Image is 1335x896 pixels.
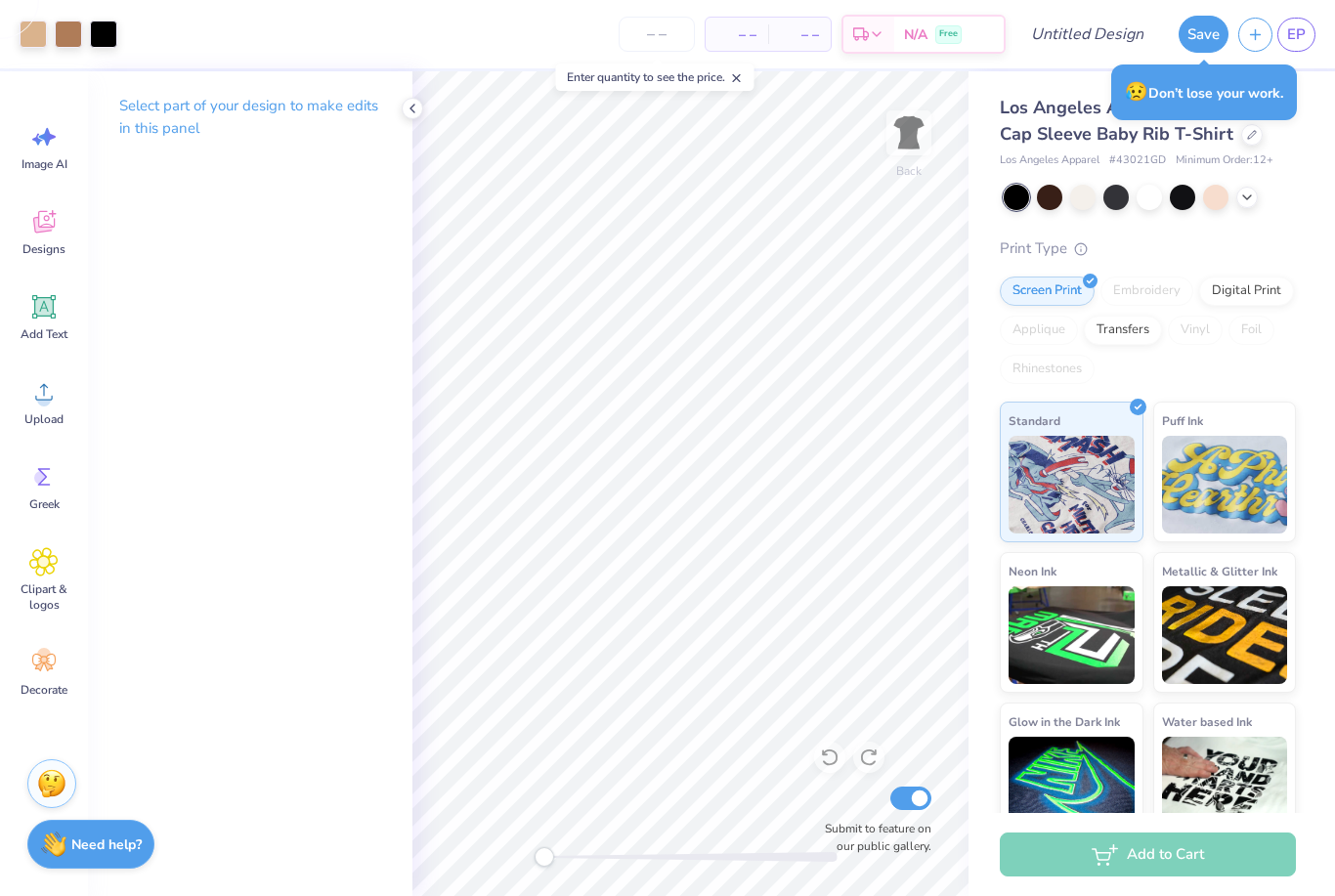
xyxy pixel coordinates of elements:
[1015,15,1159,54] input: Untitled Design
[22,156,67,172] span: Image AI
[1111,64,1297,120] div: Don’t lose your work.
[1000,152,1099,169] span: Los Angeles Apparel
[1277,18,1315,52] a: EP
[22,241,65,257] span: Designs
[939,27,958,41] span: Free
[1009,561,1056,581] span: Neon Ink
[1000,277,1095,306] div: Screen Print
[21,326,67,342] span: Add Text
[24,411,64,427] span: Upload
[1000,237,1296,260] div: Print Type
[535,847,554,867] div: Accessibility label
[1009,586,1135,684] img: Neon Ink
[1000,355,1095,384] div: Rhinestones
[1162,410,1203,431] span: Puff Ink
[21,682,67,698] span: Decorate
[1162,737,1288,834] img: Water based Ink
[904,24,927,45] span: N/A
[1176,152,1273,169] span: Minimum Order: 12 +
[29,496,60,512] span: Greek
[1162,561,1277,581] span: Metallic & Glitter Ink
[814,820,931,855] label: Submit to feature on our public gallery.
[1100,277,1193,306] div: Embroidery
[1000,316,1078,345] div: Applique
[1109,152,1166,169] span: # 43021GD
[1009,436,1135,533] img: Standard
[119,95,381,140] p: Select part of your design to make edits in this panel
[1009,410,1060,431] span: Standard
[1084,316,1162,345] div: Transfers
[1199,277,1294,306] div: Digital Print
[1000,96,1287,146] span: Los Angeles Apparel Garment Dye Cap Sleeve Baby Rib T-Shirt
[12,581,76,613] span: Clipart & logos
[780,24,819,45] span: – –
[1162,436,1288,533] img: Puff Ink
[1228,316,1274,345] div: Foil
[71,835,142,854] strong: Need help?
[1179,16,1228,53] button: Save
[1168,316,1223,345] div: Vinyl
[1125,79,1148,105] span: 😥
[1162,586,1288,684] img: Metallic & Glitter Ink
[619,17,695,52] input: – –
[556,64,754,91] div: Enter quantity to see the price.
[1009,711,1120,732] span: Glow in the Dark Ink
[1009,737,1135,834] img: Glow in the Dark Ink
[717,24,756,45] span: – –
[1287,23,1306,46] span: EP
[1162,711,1252,732] span: Water based Ink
